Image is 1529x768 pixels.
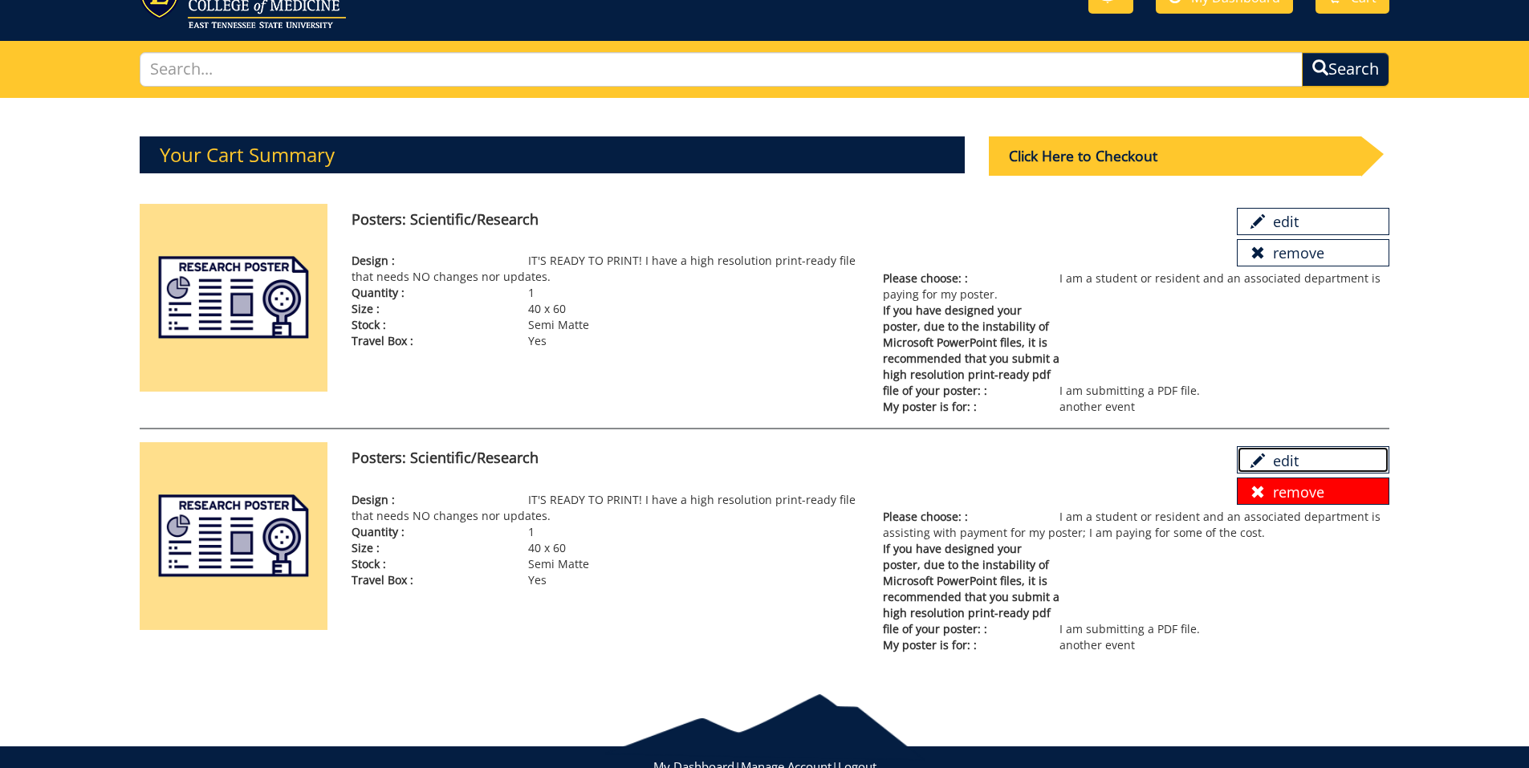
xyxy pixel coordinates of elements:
span: Travel Box : [352,333,528,349]
span: My poster is for: : [883,399,1059,415]
a: edit [1237,446,1389,473]
span: Please choose: : [883,270,1059,286]
h4: Posters: Scientific/Research [352,212,1212,228]
img: posters-scientific-5aa5927cecefc5.90805739.png [140,442,328,631]
a: edit [1237,208,1389,235]
div: Click Here to Checkout [989,136,1361,176]
p: IT'S READY TO PRINT! I have a high resolution print-ready file that needs NO changes nor updates. [352,492,858,524]
p: another event [883,637,1389,653]
p: I am submitting a PDF file. [883,541,1389,637]
img: posters-scientific-5aa5927cecefc5.90805739.png [140,204,328,392]
button: Search [1302,52,1389,87]
p: I am a student or resident and an associated department is paying for my poster. [883,270,1389,303]
input: Search... [140,52,1303,87]
span: Size : [352,540,528,556]
h3: Your Cart Summary [140,136,965,173]
span: Design : [352,492,528,508]
span: My poster is for: : [883,637,1059,653]
p: I am a student or resident and an associated department is assisting with payment for my poster; ... [883,509,1389,541]
p: Semi Matte [352,556,858,572]
span: If you have designed your poster, due to the instability of Microsoft PowerPoint files, it is rec... [883,541,1059,637]
span: Quantity : [352,524,528,540]
a: remove [1237,477,1389,505]
p: another event [883,399,1389,415]
span: Stock : [352,556,528,572]
p: 40 x 60 [352,301,858,317]
span: If you have designed your poster, due to the instability of Microsoft PowerPoint files, it is rec... [883,303,1059,399]
span: Travel Box : [352,572,528,588]
p: 1 [352,524,858,540]
p: 1 [352,285,858,301]
span: Quantity : [352,285,528,301]
span: Design : [352,253,528,269]
p: Yes [352,572,858,588]
p: 40 x 60 [352,540,858,556]
p: Semi Matte [352,317,858,333]
p: IT'S READY TO PRINT! I have a high resolution print-ready file that needs NO changes nor updates. [352,253,858,285]
h4: Posters: Scientific/Research [352,450,1212,466]
p: Yes [352,333,858,349]
span: Size : [352,301,528,317]
p: I am submitting a PDF file. [883,303,1389,399]
a: remove [1237,239,1389,266]
span: Please choose: : [883,509,1059,525]
a: Click Here to Checkout [989,165,1387,180]
span: Stock : [352,317,528,333]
